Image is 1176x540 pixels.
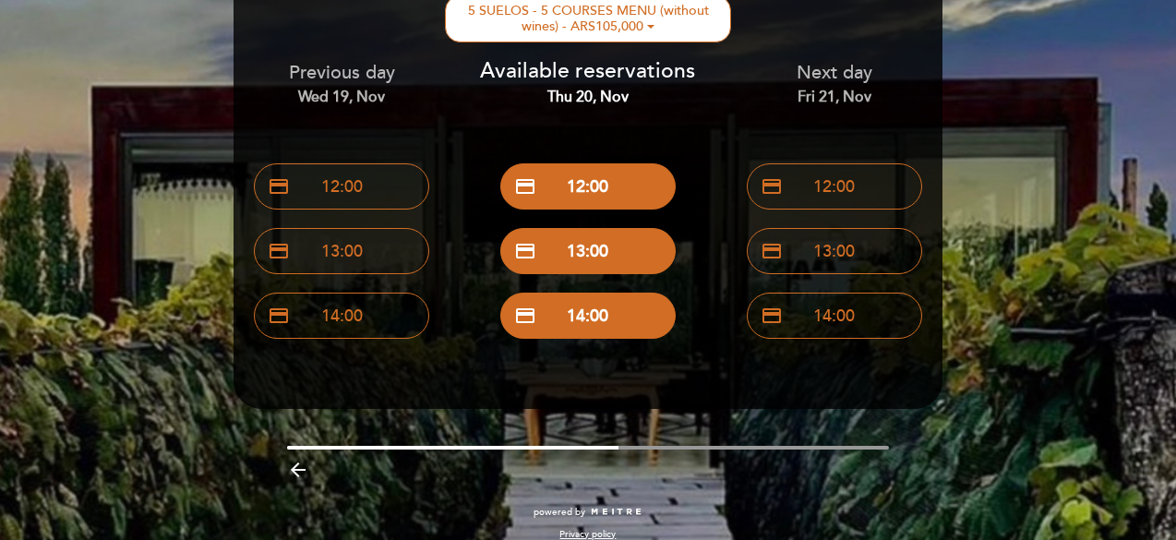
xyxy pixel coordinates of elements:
span: powered by [534,506,585,519]
div: Next day [725,60,943,107]
button: credit_card 13:00 [254,228,429,274]
button: credit_card 13:00 [747,228,922,274]
span: credit_card [514,175,536,198]
div: Wed 19, Nov [233,87,451,108]
span: credit_card [514,305,536,327]
a: powered by [534,506,642,519]
button: credit_card 12:00 [747,163,922,210]
span: credit_card [761,175,783,198]
button: credit_card 13:00 [500,228,676,274]
span: credit_card [268,305,290,327]
span: credit_card [268,240,290,262]
button: credit_card 14:00 [254,293,429,339]
button: credit_card 12:00 [500,163,676,210]
button: credit_card 14:00 [500,293,676,339]
span: credit_card [761,240,783,262]
img: MEITRE [590,508,642,517]
button: credit_card 12:00 [254,163,429,210]
div: Available reservations [479,56,698,108]
ng-container: 5 SUELOS - 5 COURSES MENU (without wines) - ARS105,000 [468,3,709,34]
i: arrow_backward [287,459,309,481]
div: Previous day [233,60,451,107]
div: Fri 21, Nov [725,87,943,108]
span: credit_card [268,175,290,198]
div: Thu 20, Nov [479,87,698,108]
button: credit_card 14:00 [747,293,922,339]
span: credit_card [514,240,536,262]
span: credit_card [761,305,783,327]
